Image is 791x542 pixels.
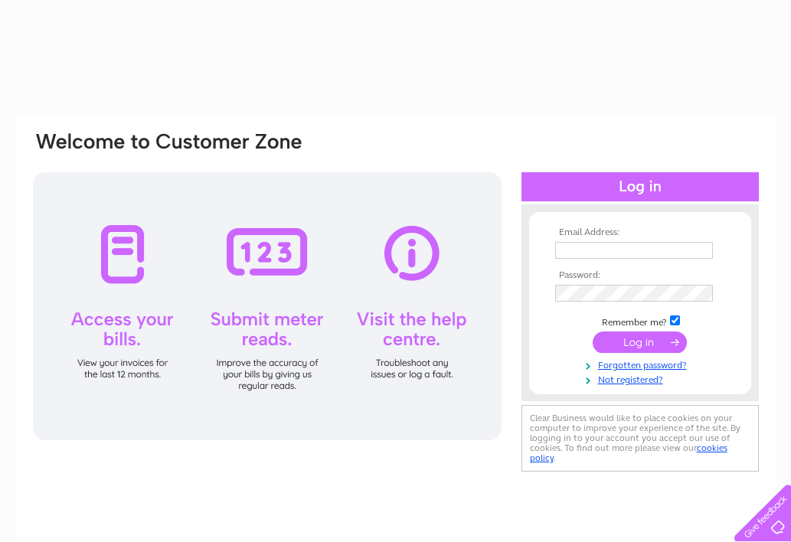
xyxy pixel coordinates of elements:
a: cookies policy [530,442,727,463]
th: Email Address: [551,227,729,238]
a: Not registered? [555,371,729,386]
td: Remember me? [551,313,729,328]
div: Clear Business would like to place cookies on your computer to improve your experience of the sit... [521,405,759,472]
input: Submit [593,331,687,353]
a: Forgotten password? [555,357,729,371]
th: Password: [551,270,729,281]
